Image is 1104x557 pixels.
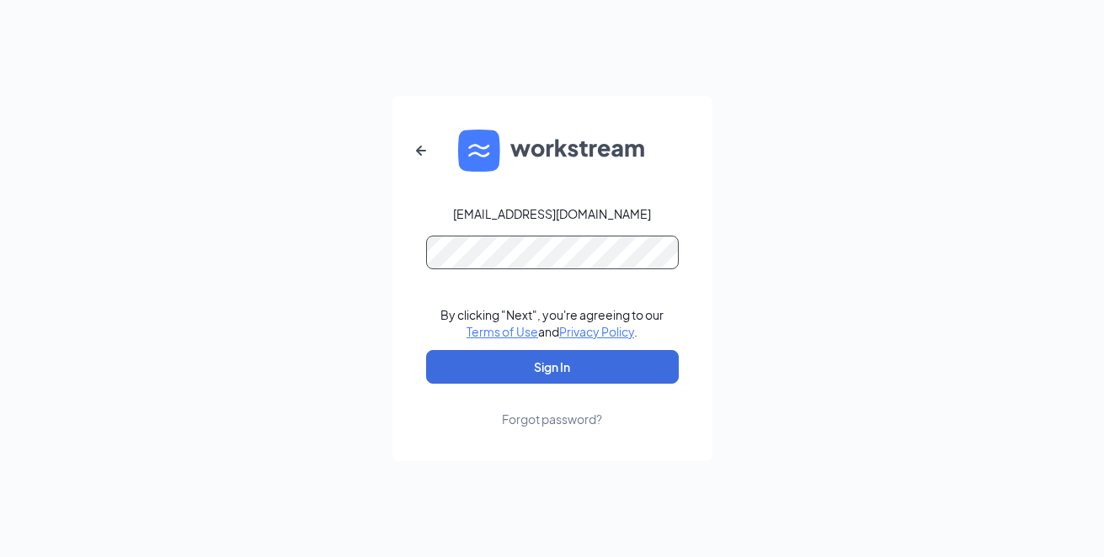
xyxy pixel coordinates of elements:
[467,324,538,339] a: Terms of Use
[440,306,664,340] div: By clicking "Next", you're agreeing to our and .
[453,205,651,222] div: [EMAIL_ADDRESS][DOMAIN_NAME]
[426,350,679,384] button: Sign In
[502,384,602,427] a: Forgot password?
[458,130,647,172] img: WS logo and Workstream text
[559,324,634,339] a: Privacy Policy
[411,141,431,161] svg: ArrowLeftNew
[401,130,441,171] button: ArrowLeftNew
[502,411,602,427] div: Forgot password?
